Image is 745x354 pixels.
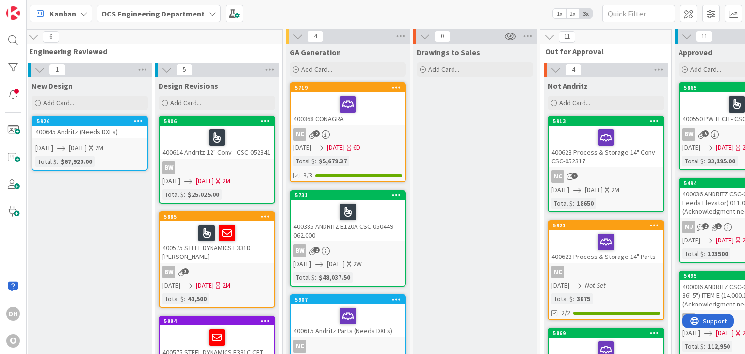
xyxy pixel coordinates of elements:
span: : [573,198,574,209]
span: [DATE] [162,280,180,290]
div: 41,500 [185,293,209,304]
div: NC [291,128,405,141]
span: [DATE] [69,143,87,153]
span: 4 [565,64,582,76]
span: 11 [696,31,713,42]
span: 1x [553,9,566,18]
div: 5921400623 Process & Storage 14" Parts [549,221,663,263]
div: Total $ [293,156,315,166]
span: Approved [679,48,712,57]
div: 400575 STEEL DYNAMICS E331D [PERSON_NAME] [160,221,274,263]
div: 2M [222,280,230,290]
i: Not Set [585,281,606,290]
div: 5719 [295,84,405,91]
div: 400368 CONAGRA [291,92,405,125]
span: 2/2 [561,308,570,318]
span: [DATE] [716,235,734,245]
span: : [184,189,185,200]
div: 400623 Process & Storage 14" Parts [549,230,663,263]
span: Drawings to Sales [417,48,480,57]
div: 5884 [160,317,274,325]
div: NC [549,170,663,183]
span: Design Revisions [159,81,218,91]
span: : [573,293,574,304]
span: Add Card... [428,65,459,74]
span: [DATE] [682,235,700,245]
div: 400615 Andritz Parts (Needs DXFs) [291,304,405,337]
span: [DATE] [716,143,734,153]
div: 400614 Andritz 12" Conv - CSC-052341 [160,126,274,159]
input: Quick Filter... [602,5,675,22]
span: [DATE] [682,143,700,153]
span: 6 [43,31,59,43]
span: [DATE] [196,280,214,290]
span: 2 [313,247,320,253]
div: 5906 [160,117,274,126]
span: : [184,293,185,304]
div: BW [293,244,306,257]
span: : [704,248,705,259]
div: DH [6,307,20,321]
div: 2W [353,259,362,269]
div: 5719 [291,83,405,92]
div: 5884 [164,318,274,324]
div: Total $ [551,198,573,209]
div: MJ [682,313,695,326]
span: [DATE] [551,185,569,195]
span: Not Andritz [548,81,588,91]
span: 3 [182,268,189,274]
span: [DATE] [293,143,311,153]
span: : [704,156,705,166]
span: [DATE] [682,328,700,338]
span: Engineering Reviewed [29,47,270,56]
div: Total $ [682,248,704,259]
div: Total $ [162,293,184,304]
b: OCS Engineering Department [101,9,205,18]
div: 6D [353,143,360,153]
span: GA Generation [290,48,341,57]
div: 5719400368 CONAGRA [291,83,405,125]
div: Total $ [682,156,704,166]
div: 5885 [160,212,274,221]
div: NC [291,340,405,353]
div: 400385 ANDRITZ E120A CSC-050449 062.000 [291,200,405,241]
div: 5921 [549,221,663,230]
div: BW [160,266,274,278]
div: 5885 [164,213,274,220]
div: 123500 [705,248,730,259]
div: 5907 [295,296,405,303]
div: 5869 [553,330,663,337]
span: Add Card... [43,98,74,107]
span: : [315,272,316,283]
div: $67,920.00 [58,156,95,167]
span: 1 [715,223,722,229]
div: NC [293,128,306,141]
div: 18650 [574,198,596,209]
span: Add Card... [559,98,590,107]
div: 5906 [164,118,274,125]
div: 5926400645 Andritz (Needs DXFs) [32,117,147,138]
div: Total $ [682,341,704,352]
span: New Design [32,81,73,91]
div: $48,037.50 [316,272,353,283]
span: 5 [176,64,193,76]
div: 5906400614 Andritz 12" Conv - CSC-052341 [160,117,274,159]
div: 5869 [549,329,663,338]
div: 2M [222,176,230,186]
span: [DATE] [293,259,311,269]
div: 112,950 [705,341,732,352]
span: : [315,156,316,166]
span: 11 [559,31,575,43]
div: Total $ [35,156,57,167]
span: [DATE] [162,176,180,186]
div: 5907400615 Andritz Parts (Needs DXFs) [291,295,405,337]
div: BW [162,266,175,278]
span: [DATE] [716,328,734,338]
div: NC [551,170,564,183]
span: [DATE] [35,143,53,153]
span: : [704,341,705,352]
div: 400623 Process & Storage 14" Conv CSC-052317 [549,126,663,167]
div: 5926 [32,117,147,126]
span: 1 [571,173,578,179]
div: NC [293,340,306,353]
